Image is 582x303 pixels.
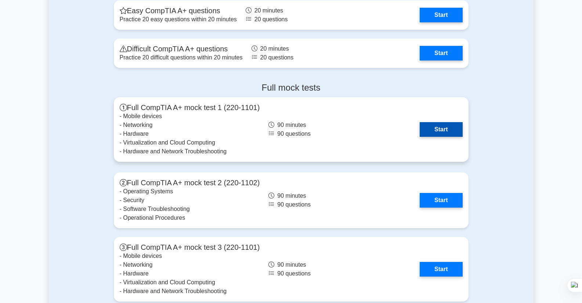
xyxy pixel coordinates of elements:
[420,122,462,137] a: Start
[420,46,462,61] a: Start
[114,83,469,93] h4: Full mock tests
[420,8,462,22] a: Start
[420,193,462,208] a: Start
[420,262,462,277] a: Start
